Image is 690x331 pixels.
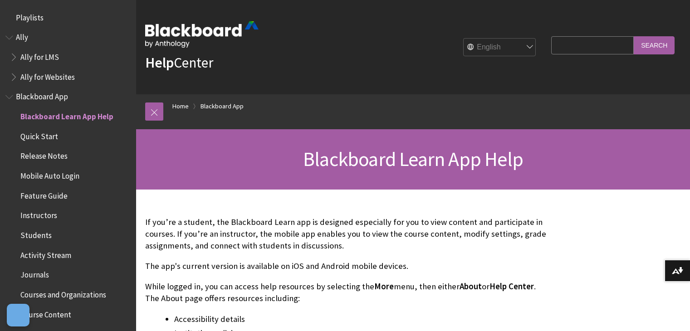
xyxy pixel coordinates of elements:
[303,146,523,171] span: Blackboard Learn App Help
[5,10,131,25] nav: Book outline for Playlists
[16,10,44,22] span: Playlists
[464,39,536,57] select: Site Language Selector
[460,281,482,292] span: About
[7,304,29,326] button: Open Preferences
[634,36,675,54] input: Search
[16,89,68,102] span: Blackboard App
[20,168,79,180] span: Mobile Auto Login
[20,129,58,141] span: Quick Start
[145,54,174,72] strong: Help
[20,69,75,82] span: Ally for Websites
[145,216,547,252] p: If you’re a student, the Blackboard Learn app is designed especially for you to view content and ...
[20,248,71,260] span: Activity Stream
[174,313,547,326] li: Accessibility details
[20,188,68,200] span: Feature Guide
[145,281,547,304] p: While logged in, you can access help resources by selecting the menu, then either or . The About ...
[20,109,113,121] span: Blackboard Learn App Help
[374,281,394,292] span: More
[20,49,59,62] span: Ally for LMS
[20,307,71,319] span: Course Content
[20,149,68,161] span: Release Notes
[20,208,57,220] span: Instructors
[20,287,106,299] span: Courses and Organizations
[5,30,131,85] nav: Book outline for Anthology Ally Help
[145,21,259,48] img: Blackboard by Anthology
[145,54,213,72] a: HelpCenter
[201,101,244,112] a: Blackboard App
[16,30,28,42] span: Ally
[172,101,189,112] a: Home
[20,228,52,240] span: Students
[489,281,534,292] span: Help Center
[145,260,547,272] p: The app's current version is available on iOS and Android mobile devices.
[20,268,49,280] span: Journals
